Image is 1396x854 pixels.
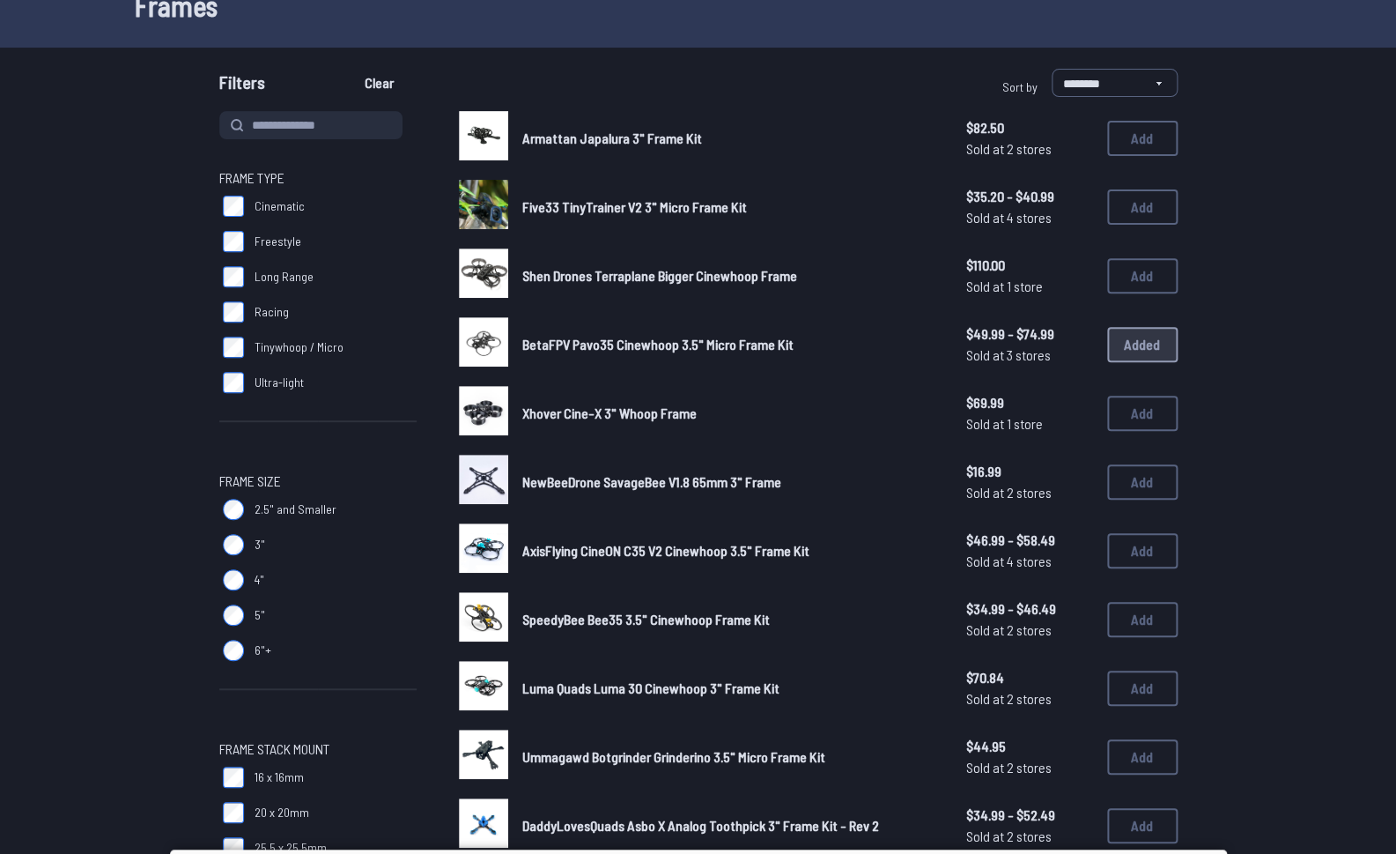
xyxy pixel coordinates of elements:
[966,323,1093,345] span: $49.99 - $74.99
[223,196,244,217] input: Cinematic
[522,336,794,353] span: BetaFPV Pavo35 Cinewhoop 3.5" Micro Frame Kit
[966,392,1093,413] span: $69.99
[1107,739,1178,775] button: Add
[255,536,265,553] span: 3"
[966,138,1093,160] span: Sold at 2 stores
[522,817,879,834] span: DaddyLovesQuads Asbo X Analog Toothpick 3" Frame Kit - Rev 2
[223,767,244,788] input: 16 x 16mm
[219,471,281,492] span: Frame Size
[966,482,1093,503] span: Sold at 2 stores
[966,461,1093,482] span: $16.99
[255,268,314,286] span: Long Range
[1107,671,1178,706] button: Add
[255,303,289,321] span: Racing
[522,403,938,424] a: Xhover Cine-X 3" Whoop Frame
[1107,533,1178,568] button: Add
[459,455,508,509] a: image
[255,501,336,518] span: 2.5" and Smaller
[1107,189,1178,225] button: Add
[459,661,508,710] img: image
[459,455,508,504] img: image
[223,640,244,661] input: 6"+
[1107,808,1178,843] button: Add
[459,592,508,647] a: image
[459,524,508,573] img: image
[1107,464,1178,500] button: Add
[522,679,779,696] span: Luma Quads Luma 30 Cinewhoop 3" Frame Kit
[522,609,938,630] a: SpeedyBee Bee35 3.5" Cinewhoop Frame Kit
[1107,602,1178,637] button: Add
[966,551,1093,572] span: Sold at 4 stores
[459,592,508,642] img: image
[1107,258,1178,293] button: Add
[223,802,244,823] input: 20 x 20mm
[223,231,244,252] input: Freestyle
[966,413,1093,434] span: Sold at 1 store
[522,128,938,149] a: Armattan Japalura 3" Frame Kit
[223,605,244,626] input: 5"
[219,69,265,104] span: Filters
[966,736,1093,757] span: $44.95
[459,386,508,435] img: image
[522,405,697,421] span: Xhover Cine-X 3" Whoop Frame
[459,386,508,441] a: image
[219,167,284,189] span: Frame Type
[223,337,244,358] input: Tinywhoop / Micro
[223,266,244,287] input: Long Range
[522,334,938,355] a: BetaFPV Pavo35 Cinewhoop 3.5" Micro Frame Kit
[1107,396,1178,431] button: Add
[522,746,938,768] a: Ummagawd Botgrinder Grinderino 3.5" Micro Frame Kit
[522,748,825,765] span: Ummagawd Botgrinder Grinderino 3.5" Micro Frame Kit
[255,338,343,356] span: Tinywhoop / Micro
[255,804,309,821] span: 20 x 20mm
[459,730,508,779] img: image
[459,111,508,166] a: image
[522,611,770,628] span: SpeedyBee Bee35 3.5" Cinewhoop Frame Kit
[966,255,1093,276] span: $110.00
[255,606,265,624] span: 5"
[1052,69,1178,97] select: Sort by
[459,661,508,716] a: image
[459,180,508,234] a: image
[966,620,1093,641] span: Sold at 2 stores
[223,569,244,590] input: 4"
[459,524,508,578] a: image
[459,317,508,367] img: image
[522,130,702,146] span: Armattan Japalura 3" Frame Kit
[459,317,508,372] a: image
[223,534,244,555] input: 3"
[522,815,938,836] a: DaddyLovesQuads Asbo X Analog Toothpick 3" Frame Kit - Rev 2
[966,117,1093,138] span: $82.50
[966,598,1093,620] span: $34.99 - $46.49
[522,197,938,218] a: Five33 TinyTrainer V2 3" Micro Frame Kit
[255,642,271,659] span: 6"+
[459,111,508,160] img: image
[255,374,304,391] span: Ultra-light
[459,249,508,303] a: image
[459,730,508,784] a: image
[966,757,1093,778] span: Sold at 2 stores
[966,805,1093,826] span: $34.99 - $52.49
[255,571,264,589] span: 4"
[1002,79,1038,94] span: Sort by
[350,69,409,97] button: Clear
[966,530,1093,551] span: $46.99 - $58.49
[223,499,244,520] input: 2.5" and Smaller
[522,473,781,490] span: NewBeeDrone SavageBee V1.8 65mm 3" Frame
[966,826,1093,847] span: Sold at 2 stores
[255,197,305,215] span: Cinematic
[255,233,301,250] span: Freestyle
[966,276,1093,297] span: Sold at 1 store
[522,472,938,493] a: NewBeeDrone SavageBee V1.8 65mm 3" Frame
[522,542,809,559] span: AxisFlying CineON C35 V2 Cinewhoop 3.5" Frame Kit
[522,540,938,561] a: AxisFlying CineON C35 V2 Cinewhoop 3.5" Frame Kit
[966,345,1093,366] span: Sold at 3 stores
[459,798,508,848] img: image
[966,688,1093,709] span: Sold at 2 stores
[223,301,244,323] input: Racing
[459,249,508,298] img: image
[522,267,797,284] span: Shen Drones Terraplane Bigger Cinewhoop Frame
[255,769,304,786] span: 16 x 16mm
[459,180,508,229] img: image
[219,739,329,760] span: Frame Stack Mount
